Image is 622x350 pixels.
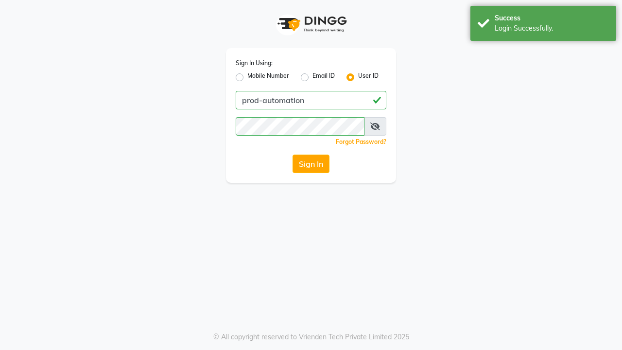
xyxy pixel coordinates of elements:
[495,23,609,34] div: Login Successfully.
[272,10,350,38] img: logo1.svg
[336,138,386,145] a: Forgot Password?
[495,13,609,23] div: Success
[247,71,289,83] label: Mobile Number
[236,91,386,109] input: Username
[358,71,379,83] label: User ID
[236,59,273,68] label: Sign In Using:
[236,117,364,136] input: Username
[312,71,335,83] label: Email ID
[293,155,329,173] button: Sign In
